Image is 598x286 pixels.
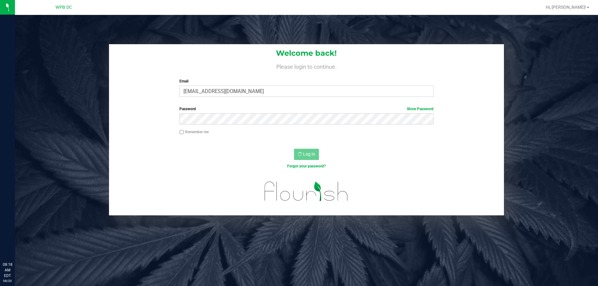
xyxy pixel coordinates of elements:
[3,262,12,279] p: 08:18 AM EDT
[287,164,326,168] a: Forgot your password?
[179,107,196,111] span: Password
[407,107,434,111] a: Show Password
[55,5,72,10] span: WPB DC
[294,149,319,160] button: Log In
[109,49,504,57] h1: Welcome back!
[179,78,433,84] label: Email
[179,129,209,135] label: Remember me
[3,279,12,283] p: 08/20
[303,152,315,157] span: Log In
[179,130,184,134] input: Remember me
[257,176,356,207] img: flourish_logo.svg
[546,5,586,10] span: Hi, [PERSON_NAME]!
[109,62,504,70] h4: Please login to continue.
